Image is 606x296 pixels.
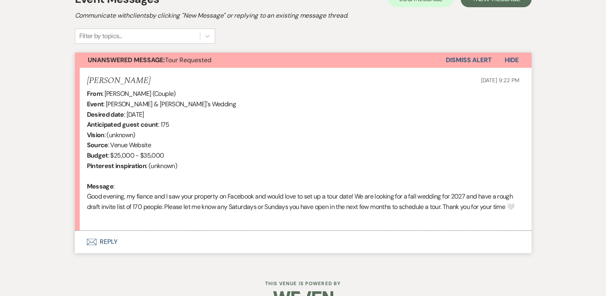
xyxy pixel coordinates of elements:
[87,182,114,191] b: Message
[87,110,124,119] b: Desired date
[75,53,446,68] button: Unanswered Message:Tour Requested
[75,231,532,253] button: Reply
[87,76,151,86] h5: [PERSON_NAME]
[492,53,532,68] button: Hide
[88,56,165,64] strong: Unanswered Message:
[87,100,104,108] b: Event
[75,11,532,20] h2: Communicate with clients by clicking "New Message" or replying to an existing message thread.
[87,162,147,170] b: Pinterest inspiration
[505,56,519,64] span: Hide
[446,53,492,68] button: Dismiss Alert
[88,56,211,64] span: Tour Requested
[87,120,158,129] b: Anticipated guest count
[87,151,108,160] b: Budget
[87,89,102,98] b: From
[87,141,108,149] b: Source
[79,31,122,41] div: Filter by topics...
[87,131,105,139] b: Vision
[87,89,519,222] div: : [PERSON_NAME] (Couple) : [PERSON_NAME] & [PERSON_NAME]'s Wedding : [DATE] : 175 : (unknown) : V...
[481,77,519,84] span: [DATE] 9:22 PM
